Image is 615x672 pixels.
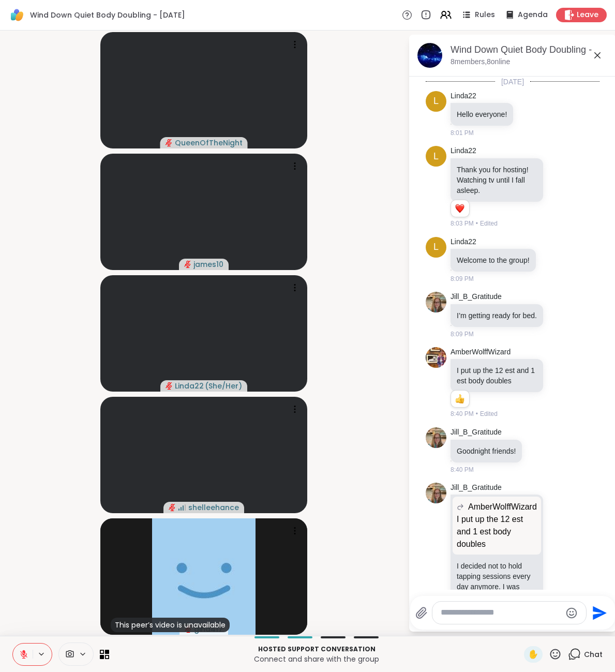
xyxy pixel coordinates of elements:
span: 8:01 PM [451,128,474,138]
span: audio-muted [166,382,173,390]
img: gina417 [152,518,256,635]
span: ✋ [528,648,538,661]
button: Send [587,601,610,624]
img: https://sharewell-space-live.sfo3.digitaloceanspaces.com/user-generated/9a5601ee-7e1f-42be-b53e-4... [426,347,446,368]
div: Reaction list [451,391,469,407]
button: Emoji picker [565,607,578,619]
span: ( She/Her ) [205,381,242,391]
span: Linda22 [175,381,204,391]
span: audio-muted [169,504,176,511]
span: james10 [193,259,223,270]
span: 8:09 PM [451,274,474,283]
span: Agenda [518,10,548,20]
span: L [433,150,439,163]
p: I put up the 12 est and 1 est body doubles [457,513,537,550]
p: 8 members, 8 online [451,57,510,67]
div: Wind Down Quiet Body Doubling - [DATE] [451,43,608,56]
span: AmberWolffWizard [468,501,537,513]
p: Hosted support conversation [115,645,518,654]
p: I decided not to hold tapping sessions every day anymore. I was getting a little burned out. So I... [457,561,537,654]
span: Edited [480,219,498,228]
span: audio-muted [166,139,173,146]
textarea: Type your message [441,607,561,618]
span: • [476,409,478,419]
a: Jill_B_Gratitude [451,292,502,302]
span: audio-muted [184,261,191,268]
span: [DATE] [495,77,530,87]
button: Reactions: love [454,204,465,213]
a: Jill_B_Gratitude [451,427,502,438]
div: This peer’s video is unavailable [111,618,230,632]
a: Jill_B_Gratitude [451,483,502,493]
span: 8:03 PM [451,219,474,228]
button: Reactions: like [454,395,465,403]
div: Reaction list [451,200,469,217]
span: Rules [475,10,495,20]
span: Wind Down Quiet Body Doubling - [DATE] [30,10,185,20]
p: Goodnight friends! [457,446,516,456]
span: • [476,219,478,228]
span: Leave [577,10,598,20]
span: L [433,94,439,108]
a: Linda22 [451,146,476,156]
a: Linda22 [451,237,476,247]
span: 8:40 PM [451,409,474,419]
img: Wind Down Quiet Body Doubling - Sunday, Oct 12 [417,43,442,68]
img: https://sharewell-space-live.sfo3.digitaloceanspaces.com/user-generated/2564abe4-c444-4046-864b-7... [426,292,446,312]
p: I put up the 12 est and 1 est body doubles [457,365,537,386]
span: 8:09 PM [451,330,474,339]
span: QueenOfTheNight [175,138,243,148]
a: Linda22 [451,91,476,101]
p: Welcome to the group! [457,255,530,265]
img: https://sharewell-space-live.sfo3.digitaloceanspaces.com/user-generated/2564abe4-c444-4046-864b-7... [426,427,446,448]
p: Hello everyone! [457,109,507,120]
span: L [433,240,439,254]
img: https://sharewell-space-live.sfo3.digitaloceanspaces.com/user-generated/2564abe4-c444-4046-864b-7... [426,483,446,503]
span: Chat [584,649,603,660]
p: Thank you for hosting! Watching tv until I fall asleep. [457,165,537,196]
a: AmberWolffWizard [451,347,511,357]
span: shelleehance [188,502,239,513]
p: Connect and share with the group [115,654,518,664]
span: 8:40 PM [451,465,474,474]
p: I’m getting ready for bed. [457,310,537,321]
span: Edited [480,409,498,419]
img: ShareWell Logomark [8,6,26,24]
